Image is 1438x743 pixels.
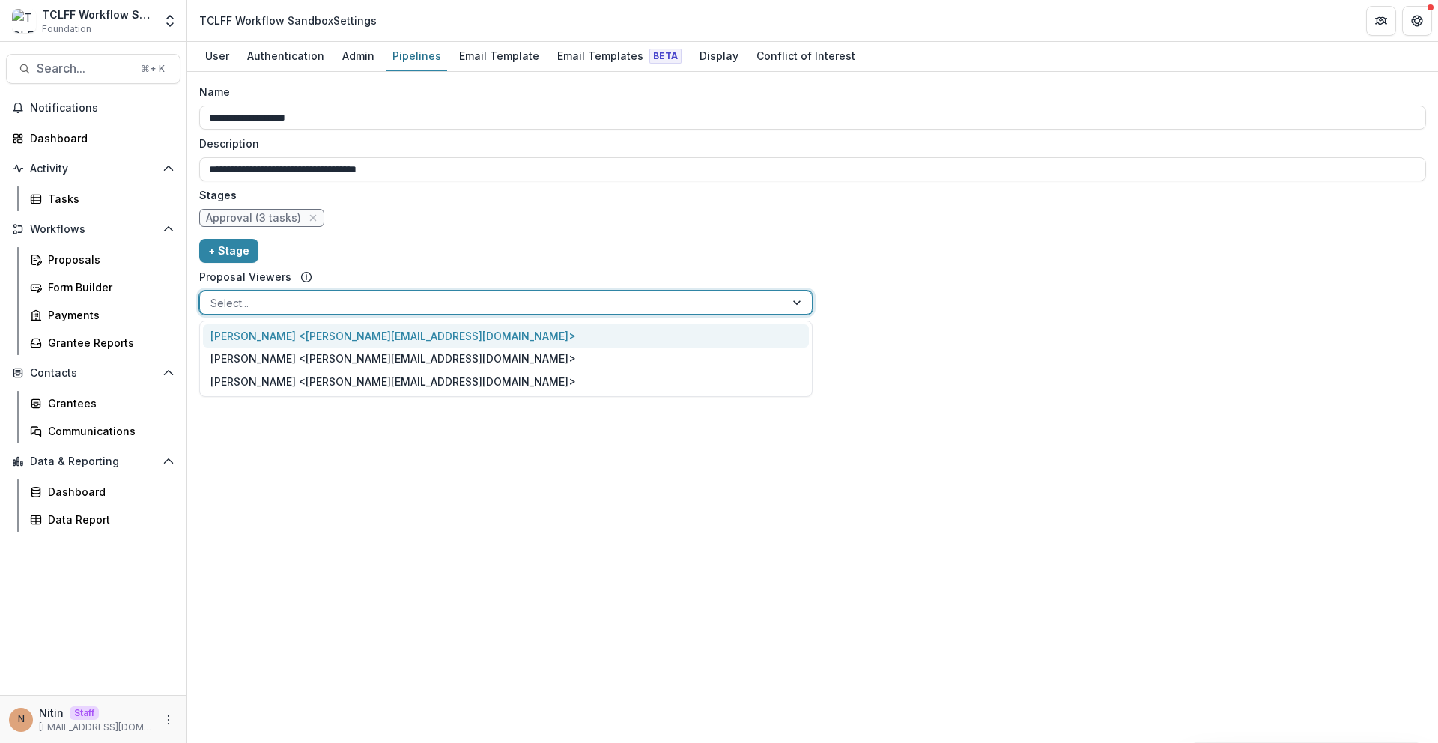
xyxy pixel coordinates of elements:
div: Pipelines [386,45,447,67]
p: Nitin [39,705,64,721]
div: [PERSON_NAME] <[PERSON_NAME][EMAIL_ADDRESS][DOMAIN_NAME]> [203,348,809,371]
div: [PERSON_NAME] <[PERSON_NAME][EMAIL_ADDRESS][DOMAIN_NAME]> [203,370,809,393]
a: Authentication [241,42,330,71]
div: Proposals [48,252,169,267]
div: Dashboard [48,484,169,500]
div: Grantees [48,395,169,411]
p: Name [199,84,230,100]
span: Beta [649,49,682,64]
div: Email Template [453,45,545,67]
a: Pipelines [386,42,447,71]
a: Grantee Reports [24,330,180,355]
button: Open entity switcher [160,6,180,36]
div: Data Report [48,512,169,527]
button: Open Data & Reporting [6,449,180,473]
span: Data & Reporting [30,455,157,468]
div: Communications [48,423,169,439]
div: Conflict of Interest [750,45,861,67]
div: Authentication [241,45,330,67]
p: [EMAIL_ADDRESS][DOMAIN_NAME] [39,721,154,734]
a: Admin [336,42,380,71]
a: Dashboard [24,479,180,504]
span: Contacts [30,367,157,380]
a: Tasks [24,186,180,211]
span: Activity [30,163,157,175]
label: Description [199,136,1417,151]
a: Grantees [24,391,180,416]
span: Search... [37,61,132,76]
a: Form Builder [24,275,180,300]
button: Notifications [6,96,180,120]
div: ⌘ + K [138,61,168,77]
span: Notifications [30,102,175,115]
nav: breadcrumb [193,10,383,31]
span: Foundation [42,22,91,36]
a: Email Template [453,42,545,71]
img: TCLFF Workflow Sandbox [12,9,36,33]
div: Payments [48,307,169,323]
button: Open Activity [6,157,180,181]
div: TCLFF Workflow Sandbox Settings [199,13,377,28]
div: TCLFF Workflow Sandbox [42,7,154,22]
div: Grantee Reports [48,335,169,351]
button: Open Contacts [6,361,180,385]
a: Proposals [24,247,180,272]
a: Email Templates Beta [551,42,688,71]
p: Stages [199,187,1426,203]
a: Conflict of Interest [750,42,861,71]
a: Display [694,42,744,71]
button: More [160,711,178,729]
div: Dashboard [30,130,169,146]
button: close [306,210,321,225]
div: Display [694,45,744,67]
div: User [199,45,235,67]
a: Data Report [24,507,180,532]
a: Communications [24,419,180,443]
label: Proposal Viewers [199,269,291,285]
div: Email Templates [551,45,688,67]
button: + Stage [199,239,258,263]
button: Open Workflows [6,217,180,241]
button: Search... [6,54,180,84]
span: Approval (3 tasks) [206,212,301,225]
button: Partners [1366,6,1396,36]
div: Tasks [48,191,169,207]
a: Payments [24,303,180,327]
button: Get Help [1402,6,1432,36]
div: [PERSON_NAME] <[PERSON_NAME][EMAIL_ADDRESS][DOMAIN_NAME]> [203,324,809,348]
div: Nitin [18,715,25,724]
p: Staff [70,706,99,720]
a: Dashboard [6,126,180,151]
span: Workflows [30,223,157,236]
div: Admin [336,45,380,67]
a: User [199,42,235,71]
div: Form Builder [48,279,169,295]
